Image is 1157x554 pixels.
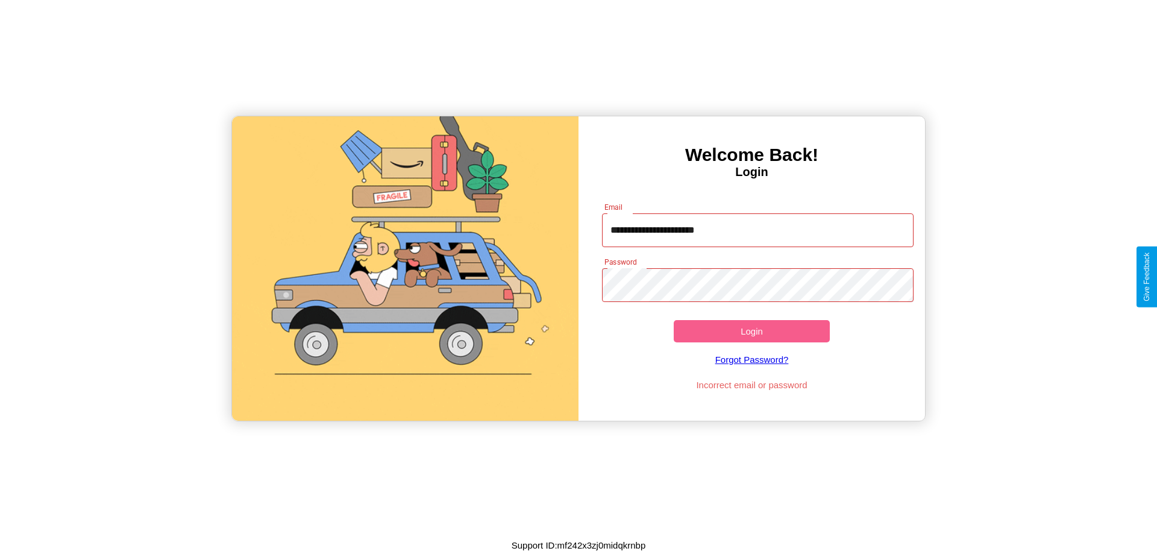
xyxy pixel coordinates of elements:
h3: Welcome Back! [578,145,925,165]
label: Password [604,257,636,267]
button: Login [674,320,830,342]
h4: Login [578,165,925,179]
p: Support ID: mf242x3zj0midqkrnbp [512,537,646,553]
div: Give Feedback [1143,253,1151,301]
p: Incorrect email or password [596,377,908,393]
a: Forgot Password? [596,342,908,377]
label: Email [604,202,623,212]
img: gif [232,116,578,421]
